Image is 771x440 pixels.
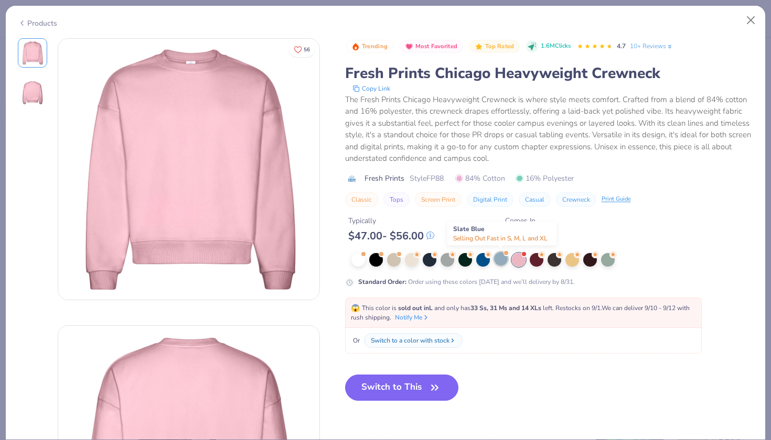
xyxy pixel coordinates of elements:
img: Front [58,39,319,300]
button: Close [741,10,761,30]
img: Trending sort [351,42,360,51]
strong: 33 Ss, 31 Ms and 14 XLs [470,304,541,312]
div: Print Guide [602,195,631,204]
a: 10+ Reviews [630,41,673,51]
img: Top Rated sort [475,42,483,51]
button: Badge Button [400,40,463,53]
span: Most Favorited [415,43,457,49]
button: Casual [519,192,551,207]
span: 1.6M Clicks [541,42,571,51]
button: Badge Button [469,40,520,53]
button: Switch to This [345,375,459,401]
span: Selling Out Fast in S, M, L and XL [453,234,548,243]
div: Order using these colors [DATE] and we’ll delivery by 8/31. [358,277,575,287]
button: Like [289,42,315,57]
span: Style FP88 [410,173,444,184]
div: Switch to a color with stock [371,336,449,345]
button: copy to clipboard [349,83,393,94]
strong: Standard Order : [358,278,406,286]
span: Or [351,336,360,345]
div: Slate Blue [447,222,557,246]
img: Back [20,80,45,105]
button: Classic [345,192,378,207]
span: This color is and only has left . Restocks on 9/1. We can deliver 9/10 - 9/12 with rush shipping. [351,304,690,322]
span: 4.7 [617,42,626,50]
span: Trending [362,43,388,49]
div: 4.7 Stars [577,38,613,55]
span: 84% Cotton [455,173,505,184]
button: Tops [383,192,410,207]
button: Badge Button [346,40,393,53]
div: Products [18,18,57,29]
span: Top Rated [485,43,515,49]
span: 56 [304,47,310,52]
img: Most Favorited sort [405,42,413,51]
div: The Fresh Prints Chicago Heavyweight Crewneck is where style meets comfort. Crafted from a blend ... [345,94,754,164]
span: Fresh Prints [365,173,404,184]
img: brand logo [345,174,359,183]
button: Digital Print [467,192,513,207]
div: Comes In [505,215,536,226]
div: $ 47.00 - $ 56.00 [348,229,434,243]
span: 16% Polyester [516,173,574,184]
strong: sold out in L [398,304,433,312]
img: Front [20,40,45,65]
button: Switch to a color with stock [364,333,463,348]
button: Crewneck [556,192,596,207]
div: Typically [348,215,434,226]
div: Fresh Prints Chicago Heavyweight Crewneck [345,63,754,83]
button: Notify Me [395,313,430,322]
span: 😱 [351,303,360,313]
button: Screen Print [415,192,462,207]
